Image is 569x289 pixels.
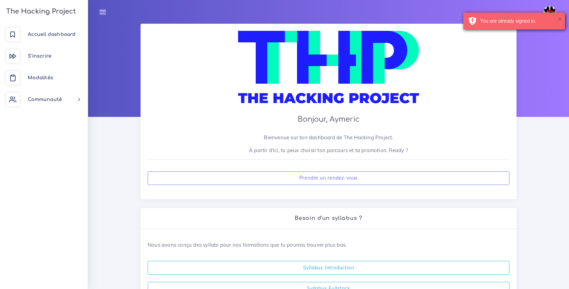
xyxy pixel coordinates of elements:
img: logo [238,31,419,110]
p: Bienvenue sur ton dashboard de The Hacking Project. [148,133,509,142]
h3: The Hacking Project [4,8,76,15]
h3: Bonjour, Aymeric [148,115,509,124]
span: Modalités [28,75,53,80]
a: Syllabus Introduction [148,261,509,275]
a: Prendre un rendez-vous [148,171,509,185]
button: × [558,16,562,22]
p: Nous avons conçu des syllabi pour nos formations que tu pourras trouver plus bas. [148,241,509,249]
span: Accueil dashboard [28,32,76,37]
h2: Besoin d'un syllabus ? [148,215,509,222]
p: À partir d'ici, tu peux choisir ton parcours et ta promotion. Ready ? [148,146,509,154]
span: Communauté [28,97,62,102]
div: You are already signed in. [480,18,560,24]
img: avatar [544,6,556,18]
span: S'inscrire [28,54,51,59]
